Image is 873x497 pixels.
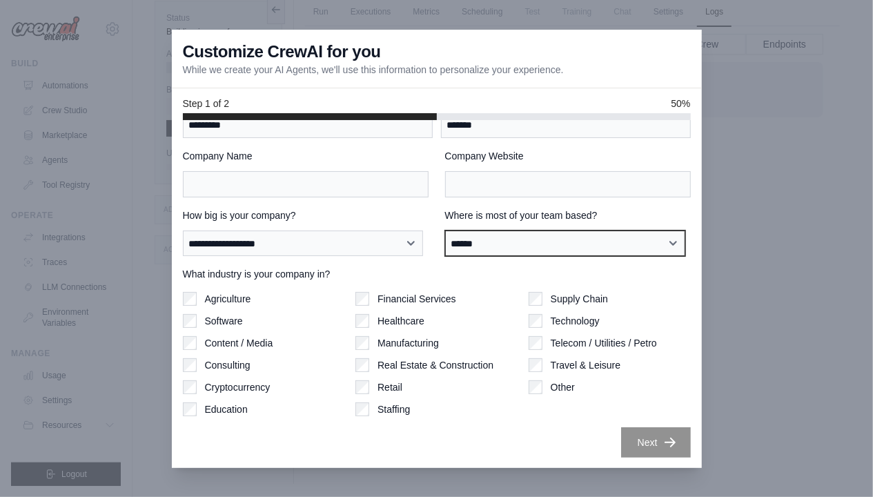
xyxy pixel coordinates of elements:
[804,431,873,497] iframe: Chat Widget
[183,149,429,163] label: Company Name
[377,402,410,416] label: Staffing
[551,292,608,306] label: Supply Chain
[183,267,691,281] label: What industry is your company in?
[183,63,564,77] p: While we create your AI Agents, we'll use this information to personalize your experience.
[183,41,381,63] h3: Customize CrewAI for you
[377,380,402,394] label: Retail
[205,314,243,328] label: Software
[205,292,251,306] label: Agriculture
[445,149,691,163] label: Company Website
[445,208,691,222] label: Where is most of your team based?
[671,97,690,110] span: 50%
[377,358,493,372] label: Real Estate & Construction
[551,358,620,372] label: Travel & Leisure
[205,380,271,394] label: Cryptocurrency
[621,427,691,458] button: Next
[183,208,429,222] label: How big is your company?
[377,292,456,306] label: Financial Services
[377,336,439,350] label: Manufacturing
[377,314,424,328] label: Healthcare
[804,431,873,497] div: Widget chat
[183,97,230,110] span: Step 1 of 2
[551,314,600,328] label: Technology
[205,358,251,372] label: Consulting
[205,336,273,350] label: Content / Media
[551,336,657,350] label: Telecom / Utilities / Petro
[551,380,575,394] label: Other
[205,402,248,416] label: Education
